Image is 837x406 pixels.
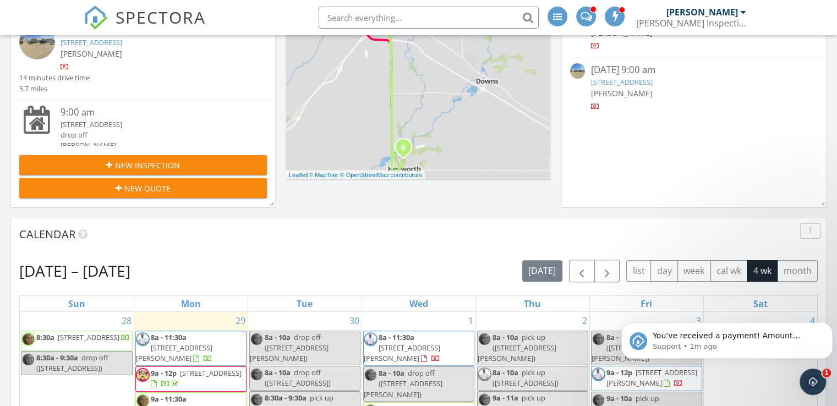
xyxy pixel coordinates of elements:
[747,260,778,282] button: 4 wk
[84,15,206,38] a: SPECTORA
[36,42,202,52] p: Message from Support, sent 1m ago
[822,369,831,377] span: 1
[493,367,518,377] span: 8a - 10a
[151,368,177,378] span: 9a - 12p
[21,353,35,366] img: cindys_headshot.jpg
[124,183,171,194] span: New Quote
[364,343,440,363] span: [STREET_ADDRESS][PERSON_NAME]
[250,332,264,346] img: cindys_headshot.jpg
[294,296,315,311] a: Tuesday
[116,6,206,29] span: SPECTORA
[364,368,378,382] img: cindys_headshot.jpg
[590,28,652,38] span: [PERSON_NAME]
[340,172,422,178] a: © OpenStreetMap contributors
[569,260,595,282] button: Previous
[151,332,187,342] span: 8a - 11:30a
[606,332,632,342] span: 8a - 10a
[478,332,491,346] img: cindys_headshot.jpg
[590,63,797,77] div: [DATE] 9:00 am
[606,367,697,388] a: 9a - 12p [STREET_ADDRESS][PERSON_NAME]
[606,367,697,388] span: [STREET_ADDRESS][PERSON_NAME]
[403,147,410,153] div: 702 Arrowhead St, Heyworth, IL 61745
[36,353,108,373] span: drop off ([STREET_ADDRESS])
[61,48,122,59] span: [PERSON_NAME]
[19,24,55,59] img: streetview
[606,393,632,403] span: 9a - 10a
[570,63,818,112] a: [DATE] 9:00 am [STREET_ADDRESS] [PERSON_NAME]
[21,331,133,350] a: 8:30a [STREET_ADDRESS]
[119,312,134,330] a: Go to September 28, 2025
[364,332,378,346] img: screen_shot_20220501_at_3.56.45_pm.png
[61,106,247,119] div: 9:00 am
[19,84,90,94] div: 5.7 miles
[61,130,247,140] div: drop off
[265,393,307,403] span: 8:30a - 9:30a
[363,331,474,366] a: 8a - 11:30a [STREET_ADDRESS][PERSON_NAME]
[151,394,187,404] span: 9a - 11:30a
[591,366,702,391] a: 9a - 12p [STREET_ADDRESS][PERSON_NAME]
[136,332,150,346] img: screen_shot_20220501_at_3.56.45_pm.png
[136,368,150,382] img: avatar_updated.png
[478,367,491,381] img: screen_shot_20220501_at_3.56.45_pm.png
[580,312,589,330] a: Go to October 2, 2025
[180,368,242,378] span: [STREET_ADDRESS]
[19,227,75,242] span: Calendar
[522,260,562,282] button: [DATE]
[265,367,331,388] span: drop off ([STREET_ADDRESS])
[522,296,543,311] a: Thursday
[61,119,247,130] div: [STREET_ADDRESS]
[677,260,711,282] button: week
[592,332,605,346] img: cindys_headshot.jpg
[309,172,338,178] a: © MapTiler
[265,332,291,342] span: 8a - 10a
[379,368,404,378] span: 8a - 10a
[135,366,247,391] a: 9a - 12p [STREET_ADDRESS]
[650,260,678,282] button: day
[286,171,425,180] div: |
[289,172,307,178] a: Leaflet
[617,299,837,376] iframe: Intercom notifications message
[638,296,654,311] a: Friday
[136,343,212,363] span: [STREET_ADDRESS][PERSON_NAME]
[319,7,539,29] input: Search everything...
[36,332,54,342] span: 8:30a
[179,296,203,311] a: Monday
[250,367,264,381] img: cindys_headshot.jpg
[407,296,430,311] a: Wednesday
[250,332,329,363] span: drop off ([STREET_ADDRESS][PERSON_NAME])
[19,178,267,198] button: New Quote
[590,77,652,87] a: [STREET_ADDRESS]
[493,393,518,403] span: 9a - 11a
[466,312,475,330] a: Go to October 1, 2025
[800,369,826,395] iframe: Intercom live chat
[61,37,122,47] a: [STREET_ADDRESS]
[233,312,248,330] a: Go to September 29, 2025
[19,155,267,175] button: New Inspection
[36,332,130,342] a: 8:30a [STREET_ADDRESS]
[115,160,180,171] span: New Inspection
[364,368,442,399] span: drop off ([STREET_ADDRESS][PERSON_NAME])
[666,7,738,18] div: [PERSON_NAME]
[636,18,746,29] div: SEGO Inspections Inc.
[493,367,559,388] span: pick up ([STREET_ADDRESS])
[265,367,291,377] span: 8a - 10a
[594,260,620,282] button: Next
[347,312,362,330] a: Go to September 30, 2025
[19,73,90,83] div: 14 minutes drive time
[401,144,406,152] i: 6
[58,332,119,342] span: [STREET_ADDRESS]
[61,140,247,151] div: [PERSON_NAME]
[84,6,108,30] img: The Best Home Inspection Software - Spectora
[606,367,632,377] span: 9a - 12p
[570,63,585,78] img: streetview
[36,32,200,161] span: You've received a payment! Amount $115.00 Fee $3.46 Net $111.54 Transaction # pi_3SClp2K7snlDGpRF...
[364,332,440,363] a: 8a - 11:30a [STREET_ADDRESS][PERSON_NAME]
[751,296,770,311] a: Saturday
[21,332,35,346] img: cindys_headshot.jpg
[710,260,748,282] button: cal wk
[777,260,818,282] button: month
[19,106,267,172] a: 9:00 am [STREET_ADDRESS] drop off [PERSON_NAME] 13 minutes drive time 5.7 miles
[379,332,414,342] span: 8a - 11:30a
